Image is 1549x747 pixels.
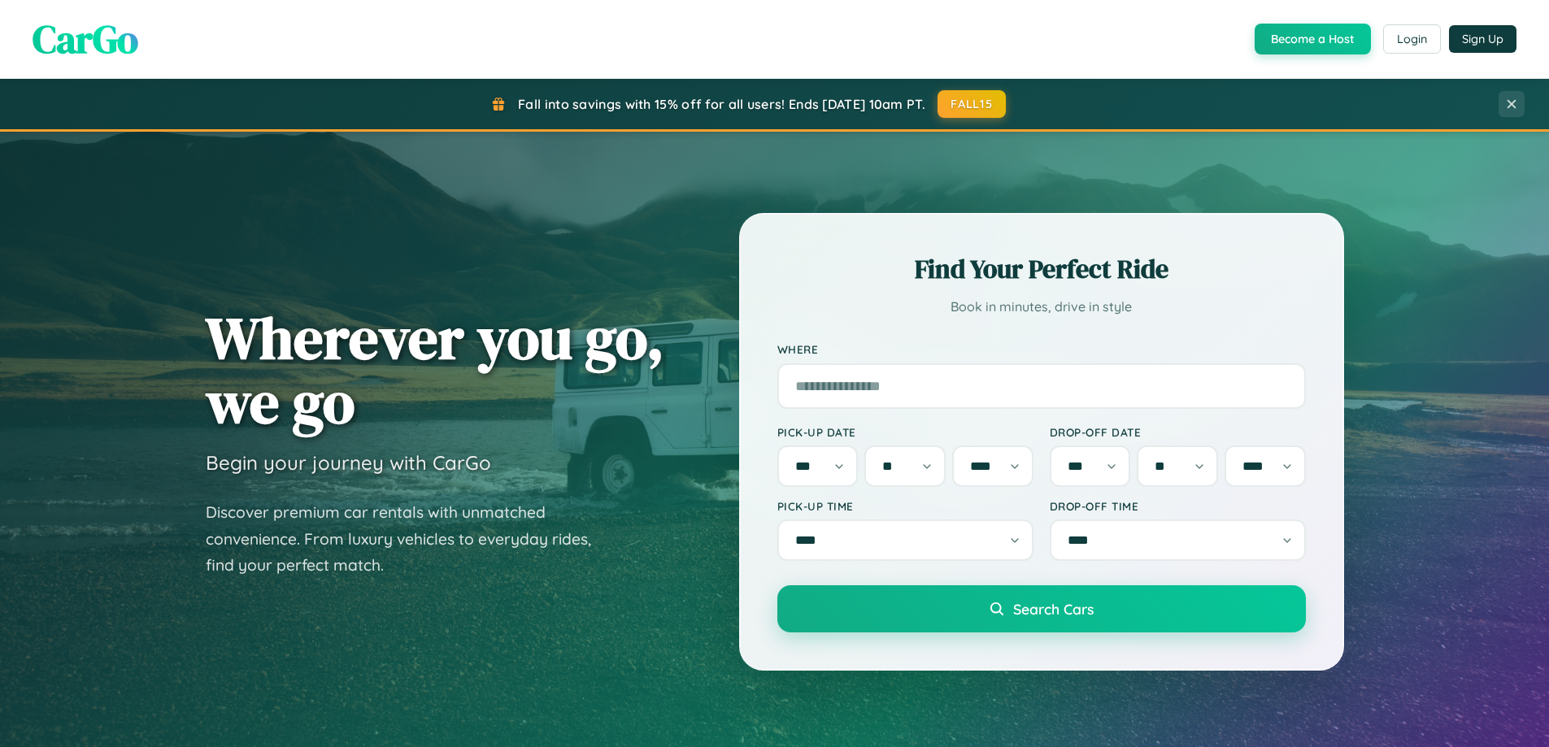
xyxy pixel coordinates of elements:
label: Drop-off Date [1050,425,1306,439]
p: Book in minutes, drive in style [777,295,1306,319]
label: Pick-up Date [777,425,1033,439]
span: Search Cars [1013,600,1094,618]
span: CarGo [33,12,138,66]
button: FALL15 [938,90,1006,118]
button: Sign Up [1449,25,1516,53]
h3: Begin your journey with CarGo [206,450,491,475]
label: Drop-off Time [1050,499,1306,513]
span: Fall into savings with 15% off for all users! Ends [DATE] 10am PT. [518,96,925,112]
button: Search Cars [777,585,1306,632]
button: Login [1383,24,1441,54]
p: Discover premium car rentals with unmatched convenience. From luxury vehicles to everyday rides, ... [206,499,612,579]
h1: Wherever you go, we go [206,306,664,434]
h2: Find Your Perfect Ride [777,251,1306,287]
button: Become a Host [1255,24,1371,54]
label: Where [777,343,1306,357]
label: Pick-up Time [777,499,1033,513]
